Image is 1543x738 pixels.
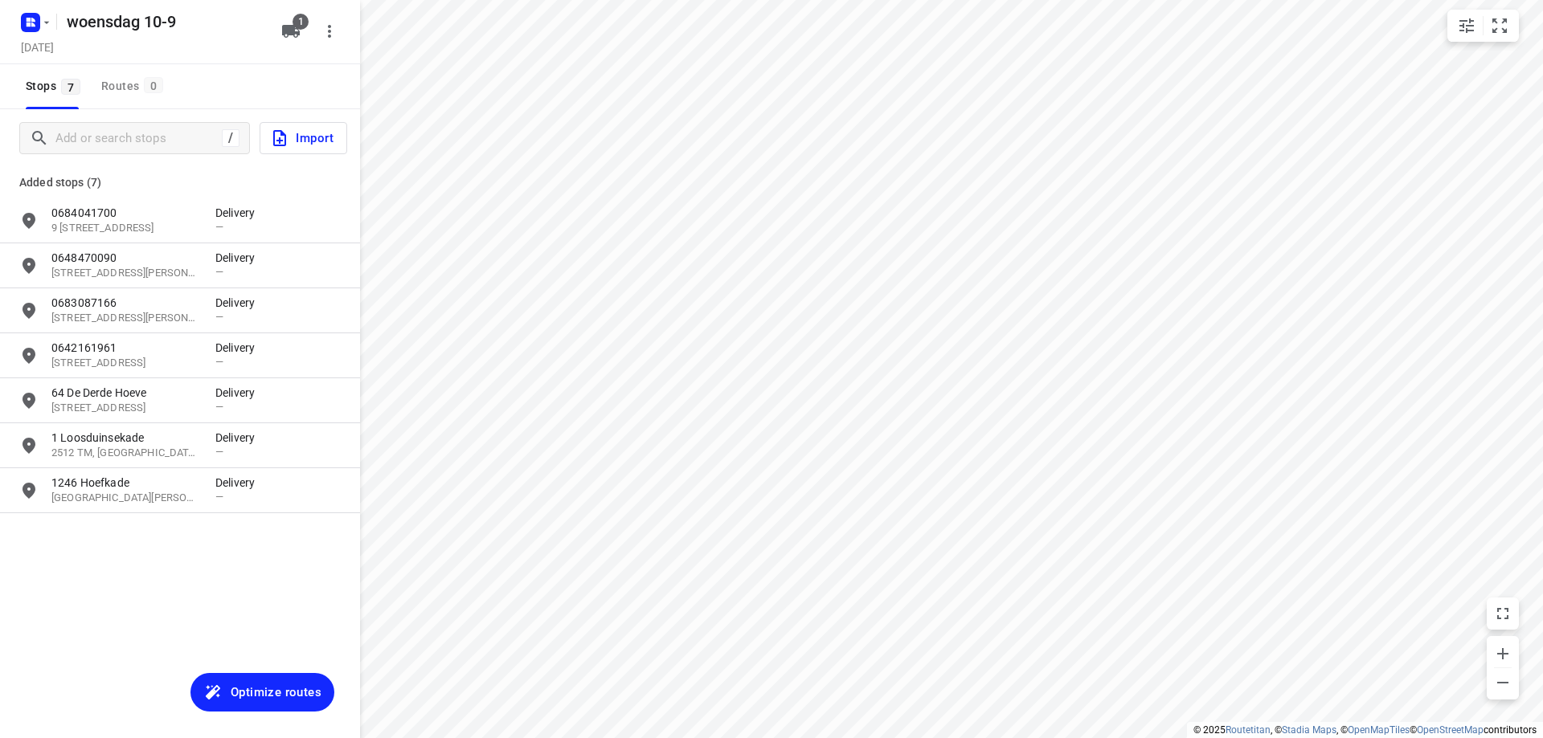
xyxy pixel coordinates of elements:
[1193,724,1537,736] li: © 2025 , © , © © contributors
[215,311,223,323] span: —
[55,126,222,151] input: Add or search stops
[101,76,168,96] div: Routes
[215,446,223,458] span: —
[26,76,85,96] span: Stops
[215,250,264,266] p: Delivery
[1226,724,1271,736] a: Routetitan
[51,385,199,401] p: 64 De Derde Hoeve
[215,385,264,401] p: Delivery
[1484,10,1516,42] button: Fit zoom
[51,250,199,266] p: 0648470090
[51,205,199,221] p: 0684041700
[51,266,199,281] p: 98 Van Heurnstraat, 2274 NN, Voorburg, NL
[51,295,199,311] p: 0683087166
[1451,10,1483,42] button: Map settings
[215,205,264,221] p: Delivery
[51,491,199,506] p: [GEOGRAPHIC_DATA][PERSON_NAME][GEOGRAPHIC_DATA]
[51,221,199,236] p: 9 Wielewaalstraat, 2802 EA, Gouda, NL
[250,122,347,154] a: Import
[215,266,223,278] span: —
[313,15,346,47] button: More
[51,311,199,326] p: 51A Uilebomen, 2511 VP, Den Haag, NL
[1348,724,1410,736] a: OpenMapTiles
[215,356,223,368] span: —
[215,221,223,233] span: —
[215,491,223,503] span: —
[1417,724,1484,736] a: OpenStreetMap
[61,79,80,95] span: 7
[51,475,199,491] p: 1246 Hoefkade
[222,129,239,147] div: /
[215,340,264,356] p: Delivery
[260,122,347,154] button: Import
[215,295,264,311] p: Delivery
[144,77,163,93] span: 0
[60,9,268,35] h5: Rename
[275,15,307,47] button: 1
[231,682,321,703] span: Optimize routes
[14,38,60,56] h5: Project date
[215,401,223,413] span: —
[51,401,199,416] p: [STREET_ADDRESS]
[293,14,309,30] span: 1
[270,128,334,149] span: Import
[1282,724,1336,736] a: Stadia Maps
[19,173,341,192] p: Added stops (7)
[1447,10,1519,42] div: small contained button group
[51,356,199,371] p: [STREET_ADDRESS]
[51,340,199,356] p: 0642161961
[190,673,334,711] button: Optimize routes
[51,446,199,461] p: 2512 TM, [GEOGRAPHIC_DATA][PERSON_NAME][GEOGRAPHIC_DATA]
[51,430,199,446] p: 1 Loosduinsekade
[215,430,264,446] p: Delivery
[215,475,264,491] p: Delivery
